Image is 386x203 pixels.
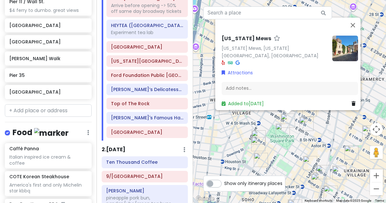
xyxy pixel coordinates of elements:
[207,6,226,26] div: Chelsea Market
[111,44,183,50] h6: Grand Central Terminal
[251,150,271,170] div: Popup Bagels
[111,72,183,78] h6: Ford Foundation Public Atrium Garden
[111,30,183,35] div: Experiment tea lab
[9,174,69,180] h6: COTE Korean Steakhouse
[278,111,298,130] div: Washington Mews
[222,35,271,42] h6: [US_STATE] Mews
[345,17,361,33] button: Close
[203,6,332,19] input: Search a place
[9,182,87,194] div: America's first and only Michelin star kbbq
[249,134,268,154] div: 7th Street Burger West Village
[314,162,333,182] div: Kettl Tea - Bowery
[111,115,183,121] h6: Adel's Famous Halal Food
[310,170,329,189] div: 12 Matcha
[353,60,372,79] div: Caffè Panna
[111,87,183,92] h6: Sarge’s Delicatessen & Diner
[9,89,87,95] h6: [GEOGRAPHIC_DATA]
[332,35,358,61] img: Picture of the place
[106,173,183,179] h6: 9/11 Memorial & Museum
[336,199,371,202] span: Map data ©2025 Google
[375,199,384,202] a: Terms
[34,128,69,138] img: marker
[224,180,282,187] span: Show only itinerary places
[5,104,92,117] input: + Add place or address
[13,127,69,138] h4: Food
[222,69,253,76] a: Attractions
[222,100,264,107] a: Added to[DATE]
[216,98,236,117] div: L’industrie Pizzeria West Village
[370,146,383,159] button: Drag Pegman onto the map to open Street View
[274,35,280,42] a: Star place
[9,56,87,61] h6: [PERSON_NAME] Walk
[300,153,320,173] div: Lafayette Grand Café & Bakery
[222,45,318,59] a: [US_STATE] Mews, [US_STATE][GEOGRAPHIC_DATA], [GEOGRAPHIC_DATA]
[235,60,240,65] i: Google Maps
[228,60,233,65] i: Tripadvisor
[9,72,87,78] h6: Pier 35
[9,146,39,152] h6: Caffè Panna
[111,23,183,28] h6: HEYTEA (Times Square)
[9,23,87,28] h6: [GEOGRAPHIC_DATA]
[106,159,183,165] h6: Ten Thousand Coffee
[195,195,216,203] a: Open this area in Google Maps (opens a new window)
[321,183,340,202] div: Win Son Bakery
[370,182,383,195] button: Zoom out
[330,163,349,182] div: New York Comedy Club - East Village
[305,198,332,203] button: Keyboard shortcuts
[195,195,216,203] img: Google
[9,39,87,45] h6: [GEOGRAPHIC_DATA]
[9,154,87,166] div: Italian inspired ice cream & coffee
[106,188,183,194] h6: Mei Lai Wah
[273,121,292,140] div: Washington Square Park
[297,114,316,134] div: Wanpo Tea Shop
[237,175,257,194] div: Drip Drop Café, coffee shop
[370,169,383,182] button: Zoom in
[208,8,228,28] div: LOS TACOS No.1
[222,82,358,95] div: Add notes...
[352,100,358,107] a: Delete place
[111,129,183,135] h6: Broadway Theatre
[111,58,183,64] h6: New York Public Library - Stephen A. Schwarzman Building
[308,171,328,190] div: Fish Cheeks
[102,146,125,153] h6: 2 . [DATE]
[111,101,183,106] h6: Top of The Rock
[370,123,383,136] button: Map camera controls
[9,7,87,13] div: $4 ferry to dumbo. great views
[111,3,183,14] div: Arrive before opening -> 50% off same day broadway tickets
[342,143,361,162] div: Cello's Pizzeria
[249,128,268,147] div: Comedy Cellar
[360,123,379,142] div: Tompkins Square Bagels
